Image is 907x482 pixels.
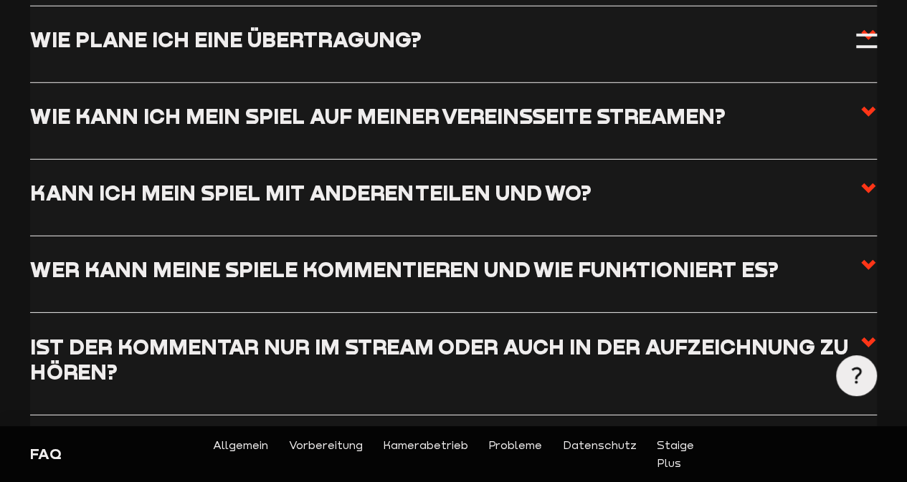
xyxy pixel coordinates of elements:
a: Vorbereitung [289,436,363,472]
a: Allgemein [213,436,268,472]
h3: Wer kann meine Spiele kommentieren und wie funktioniert es? [30,256,778,281]
h3: Ist der Kommentar nur im Stream oder auch in der Aufzeichnung zu hören? [30,334,859,385]
div: FAQ [30,444,230,464]
h3: Wie kann ich mein Spiel auf meiner Vereinsseite streamen? [30,103,725,128]
a: Staige Plus [657,436,694,472]
a: Probleme [488,436,542,472]
a: Kamerabetrieb [383,436,468,472]
h3: Kann ich mein Spiel mit anderen teilen und wo? [30,180,591,205]
h3: Wie plane ich eine Übertragung? [30,26,421,52]
a: Datenschutz [562,436,636,472]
